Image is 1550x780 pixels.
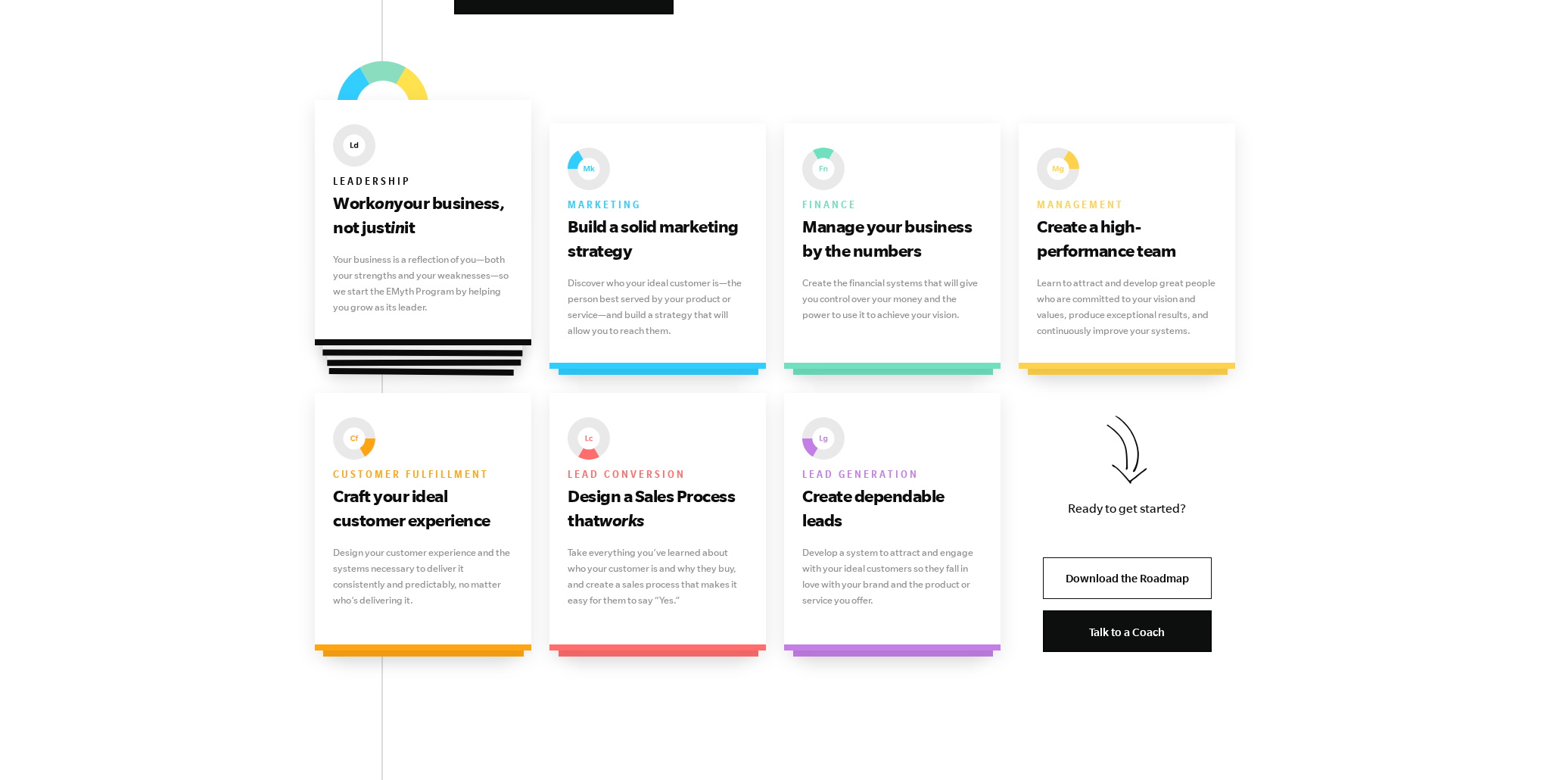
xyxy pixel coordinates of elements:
[568,417,610,460] img: EMyth The Seven Essential Systems: Lead conversion
[1037,214,1217,263] h3: Create a high-performance team
[599,510,644,529] i: works
[391,217,404,236] i: in
[1106,416,1147,484] img: Download the Roadmap
[375,193,394,212] i: on
[1043,610,1212,652] a: Talk to a Coach
[1037,148,1079,190] img: EMyth The Seven Essential Systems: Management
[333,544,513,608] p: Design your customer experience and the systems necessary to deliver it consistently and predicta...
[333,191,513,239] h3: Work your business, not just it
[802,275,982,323] p: Create the financial systems that will give you control over your money and the power to use it t...
[1037,275,1217,339] p: Learn to attract and develop great people who are committed to your vision and values, produce ex...
[802,484,982,532] h3: Create dependable leads
[802,148,845,190] img: EMyth The Seven Essential Systems: Finance
[802,466,982,484] h6: Lead generation
[333,484,513,532] h3: Craft your ideal customer experience
[568,214,748,263] h3: Build a solid marketing strategy
[568,148,610,190] img: EMyth The Seven Essential Systems: Marketing
[333,417,375,460] img: EMyth The Seven Essential Systems: Customer fulfillment
[1089,626,1165,638] span: Talk to a Coach
[568,196,748,214] h6: Marketing
[333,124,375,167] img: EMyth The Seven Essential Systems: Leadership
[802,544,982,608] p: Develop a system to attract and engage with your ideal customers so they fall in love with your b...
[1043,557,1212,599] a: Download the Roadmap
[568,466,748,484] h6: Lead conversion
[1474,707,1550,780] iframe: Chat Widget
[333,251,513,315] p: Your business is a reflection of you—both your strengths and your weaknesses—so we start the EMyt...
[333,466,513,484] h6: Customer fulfillment
[333,173,513,191] h6: Leadership
[1043,498,1212,519] p: Ready to get started?
[1037,196,1217,214] h6: Management
[802,417,845,460] img: EMyth The Seven Essential Systems: Lead generation
[568,275,748,339] p: Discover who your ideal customer is—the person best served by your product or service—and build a...
[568,544,748,608] p: Take everything you’ve learned about who your customer is and why they buy, and create a sales pr...
[802,196,982,214] h6: Finance
[802,214,982,263] h3: Manage your business by the numbers
[568,484,748,532] h3: Design a Sales Process that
